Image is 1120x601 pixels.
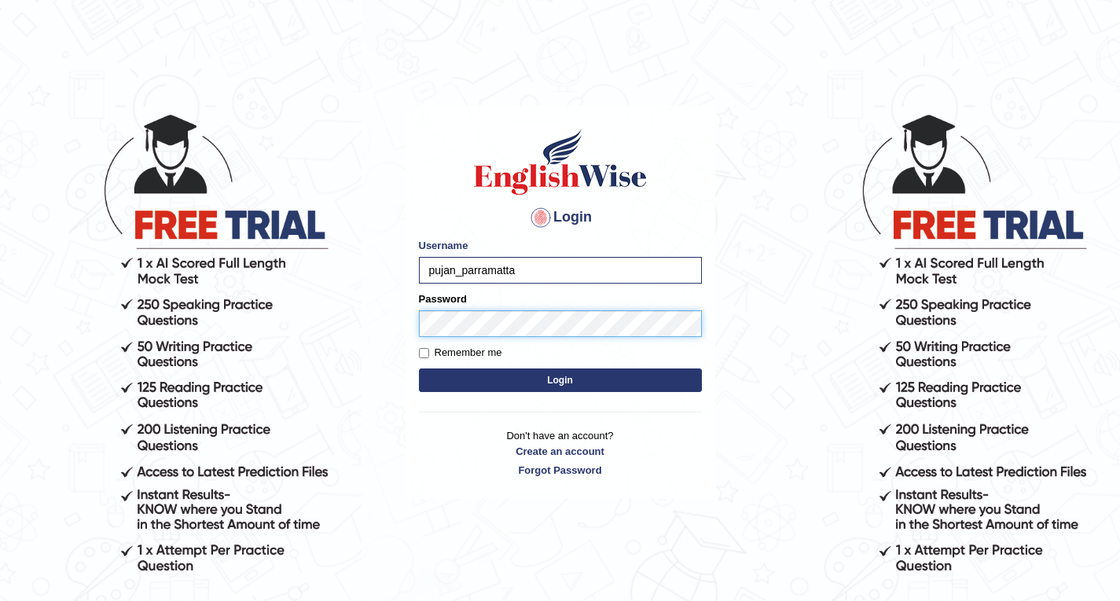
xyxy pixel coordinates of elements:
[471,126,650,197] img: Logo of English Wise sign in for intelligent practice with AI
[419,238,468,253] label: Username
[419,444,702,459] a: Create an account
[419,345,502,361] label: Remember me
[419,291,467,306] label: Password
[419,428,702,477] p: Don't have an account?
[419,368,702,392] button: Login
[419,205,702,230] h4: Login
[419,348,429,358] input: Remember me
[419,463,702,478] a: Forgot Password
